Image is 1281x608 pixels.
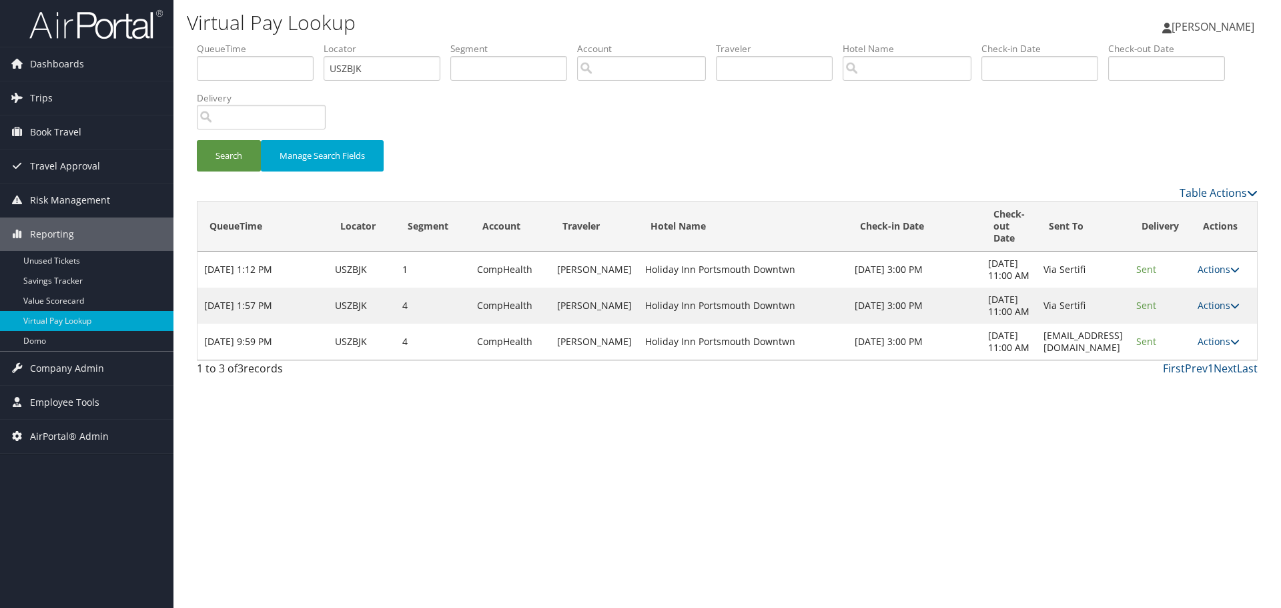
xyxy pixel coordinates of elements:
a: Actions [1198,263,1240,276]
th: QueueTime: activate to sort column ascending [197,202,328,252]
label: Delivery [197,91,336,105]
a: Prev [1185,361,1208,376]
img: airportal-logo.png [29,9,163,40]
td: CompHealth [470,288,550,324]
label: Hotel Name [843,42,981,55]
th: Hotel Name: activate to sort column ascending [638,202,849,252]
span: Employee Tools [30,386,99,419]
label: Locator [324,42,450,55]
td: 4 [396,288,470,324]
th: Locator: activate to sort column ascending [328,202,396,252]
th: Check-in Date: activate to sort column ascending [848,202,981,252]
td: Holiday Inn Portsmouth Downtwn [638,324,849,360]
span: Dashboards [30,47,84,81]
span: Sent [1136,263,1156,276]
a: Next [1214,361,1237,376]
th: Sent To: activate to sort column ascending [1037,202,1130,252]
label: Check-out Date [1108,42,1235,55]
td: [DATE] 3:00 PM [848,252,981,288]
td: [DATE] 11:00 AM [981,288,1037,324]
td: [DATE] 11:00 AM [981,252,1037,288]
span: Risk Management [30,184,110,217]
span: Trips [30,81,53,115]
a: Actions [1198,299,1240,312]
td: [DATE] 3:00 PM [848,288,981,324]
th: Delivery: activate to sort column descending [1130,202,1191,252]
td: Holiday Inn Portsmouth Downtwn [638,288,849,324]
a: First [1163,361,1185,376]
td: [EMAIL_ADDRESS][DOMAIN_NAME] [1037,324,1130,360]
span: Company Admin [30,352,104,385]
label: Account [577,42,716,55]
td: [PERSON_NAME] [550,252,638,288]
td: Via Sertifi [1037,252,1130,288]
a: 1 [1208,361,1214,376]
th: Segment: activate to sort column ascending [396,202,470,252]
td: [PERSON_NAME] [550,324,638,360]
label: Segment [450,42,577,55]
label: QueueTime [197,42,324,55]
td: [PERSON_NAME] [550,288,638,324]
td: 4 [396,324,470,360]
td: [DATE] 1:12 PM [197,252,328,288]
td: [DATE] 3:00 PM [848,324,981,360]
a: [PERSON_NAME] [1162,7,1268,47]
th: Actions [1191,202,1257,252]
th: Traveler: activate to sort column ascending [550,202,638,252]
span: 3 [238,361,244,376]
td: CompHealth [470,252,550,288]
td: Via Sertifi [1037,288,1130,324]
span: Reporting [30,218,74,251]
h1: Virtual Pay Lookup [187,9,907,37]
td: Holiday Inn Portsmouth Downtwn [638,252,849,288]
td: [DATE] 11:00 AM [981,324,1037,360]
label: Traveler [716,42,843,55]
td: 1 [396,252,470,288]
td: [DATE] 1:57 PM [197,288,328,324]
button: Manage Search Fields [261,140,384,172]
a: Last [1237,361,1258,376]
td: USZBJK [328,288,396,324]
td: CompHealth [470,324,550,360]
td: USZBJK [328,252,396,288]
td: [DATE] 9:59 PM [197,324,328,360]
a: Table Actions [1180,186,1258,200]
span: Sent [1136,299,1156,312]
th: Check-out Date: activate to sort column ascending [981,202,1037,252]
td: USZBJK [328,324,396,360]
label: Check-in Date [981,42,1108,55]
button: Search [197,140,261,172]
div: 1 to 3 of records [197,360,447,383]
span: [PERSON_NAME] [1172,19,1254,34]
a: Actions [1198,335,1240,348]
span: Sent [1136,335,1156,348]
span: Book Travel [30,115,81,149]
span: AirPortal® Admin [30,420,109,453]
th: Account: activate to sort column ascending [470,202,550,252]
span: Travel Approval [30,149,100,183]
